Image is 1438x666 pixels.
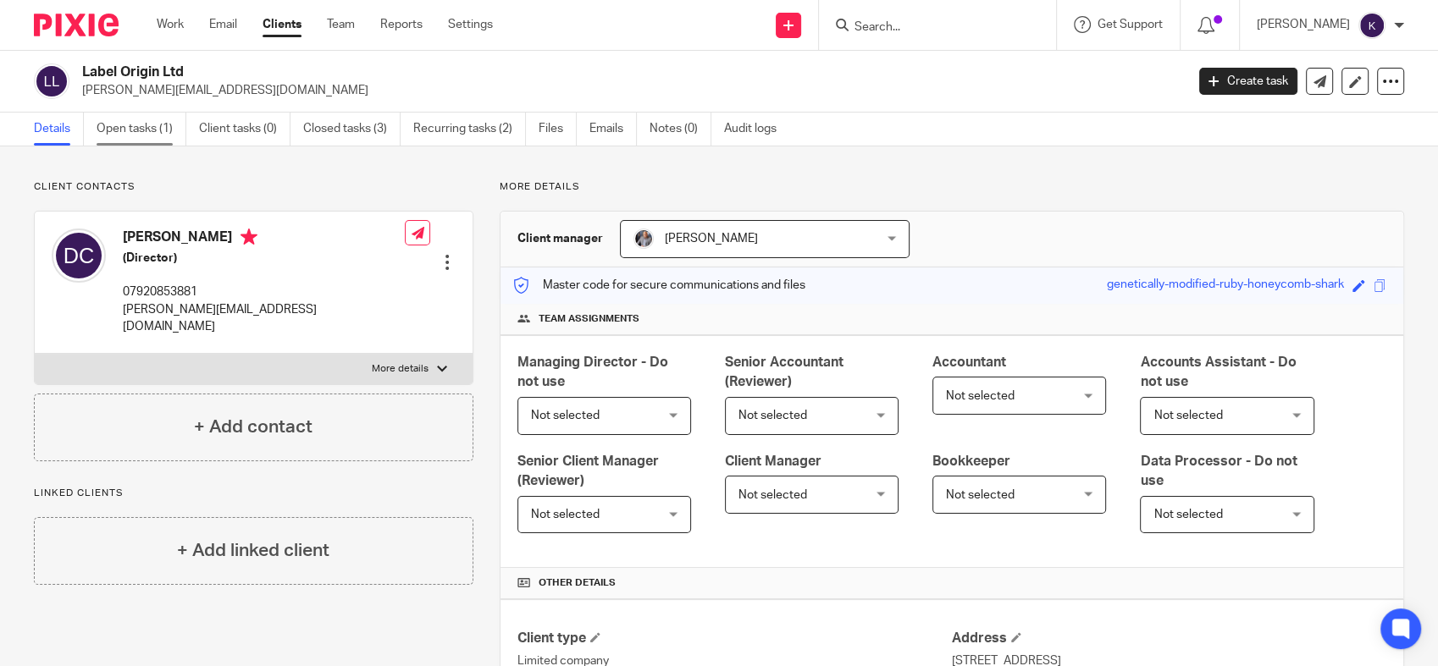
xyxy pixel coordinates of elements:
a: Client tasks (0) [199,113,290,146]
a: Team [327,16,355,33]
a: Notes (0) [650,113,711,146]
span: [PERSON_NAME] [665,233,758,245]
a: Work [157,16,184,33]
span: Not selected [738,410,807,421]
a: Create task [1199,68,1297,95]
img: svg%3E [1358,12,1385,39]
p: More details [372,362,429,376]
a: Open tasks (1) [97,113,186,146]
span: Not selected [1153,410,1222,421]
img: Pixie [34,14,119,36]
a: Audit logs [724,113,789,146]
div: genetically-modified-ruby-honeycomb-shark [1107,276,1344,295]
img: svg%3E [34,63,69,99]
span: Not selected [946,489,1015,501]
h3: Client manager [517,230,603,247]
span: Not selected [531,410,600,421]
span: Other details [539,576,616,590]
span: Not selected [738,489,807,501]
span: Senior Accountant (Reviewer) [725,355,843,388]
a: Settings [448,16,493,33]
i: Primary [241,228,257,245]
p: 07920853881 [123,283,405,300]
h4: [PERSON_NAME] [123,228,405,250]
h2: Label Origin Ltd [82,63,955,81]
h4: + Add contact [194,414,312,440]
span: Not selected [946,390,1015,402]
span: Accountant [932,355,1006,369]
h4: Address [952,630,1386,647]
p: Client contacts [34,180,473,194]
p: More details [500,180,1404,194]
p: Linked clients [34,487,473,500]
span: Data Processor - Do not use [1140,454,1297,487]
h4: + Add linked client [177,537,329,564]
span: Senior Client Manager (Reviewer) [517,454,659,487]
a: Files [539,113,577,146]
img: -%20%20-%20studio@ingrained.co.uk%20for%20%20-20220223%20at%20101413%20-%201W1A2026.jpg [633,228,654,249]
h5: (Director) [123,250,405,267]
span: Accounts Assistant - Do not use [1140,355,1296,388]
span: Managing Director - Do not use [517,355,668,388]
span: Not selected [1153,509,1222,520]
a: Reports [380,16,423,33]
a: Emails [589,113,637,146]
input: Search [853,20,1005,36]
a: Clients [263,16,301,33]
span: Bookkeeper [932,454,1010,468]
a: Closed tasks (3) [303,113,401,146]
p: [PERSON_NAME] [1257,16,1350,33]
img: svg%3E [52,228,106,283]
h4: Client type [517,630,952,647]
span: Get Support [1098,19,1163,30]
a: Recurring tasks (2) [413,113,526,146]
span: Team assignments [539,312,639,326]
a: Email [209,16,237,33]
p: Master code for secure communications and files [513,277,805,294]
span: Client Manager [725,454,821,468]
p: [PERSON_NAME][EMAIL_ADDRESS][DOMAIN_NAME] [82,82,1174,99]
span: Not selected [531,509,600,520]
p: [PERSON_NAME][EMAIL_ADDRESS][DOMAIN_NAME] [123,301,405,336]
a: Details [34,113,84,146]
